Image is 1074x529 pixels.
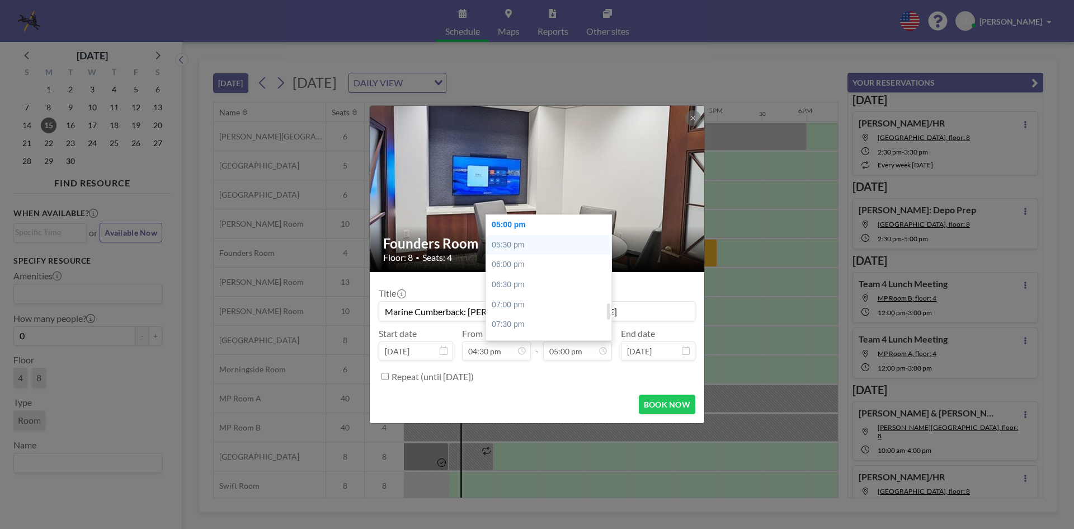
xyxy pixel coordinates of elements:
input: Chandler's reservation [379,302,695,321]
label: Start date [379,328,417,339]
label: From [462,328,483,339]
img: 537.jpg [370,63,705,315]
span: • [416,254,420,262]
button: BOOK NOW [639,395,695,414]
span: - [535,332,539,357]
div: 05:00 pm [486,215,617,235]
label: Title [379,288,405,299]
h2: Founders Room [383,235,692,252]
span: Seats: 4 [422,252,452,263]
div: 08:00 pm [486,335,617,355]
div: 05:30 pm [486,235,617,255]
div: 06:30 pm [486,275,617,295]
label: Repeat (until [DATE]) [392,371,474,382]
span: Floor: 8 [383,252,413,263]
label: End date [621,328,655,339]
div: 06:00 pm [486,255,617,275]
div: 07:30 pm [486,315,617,335]
div: 07:00 pm [486,295,617,315]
